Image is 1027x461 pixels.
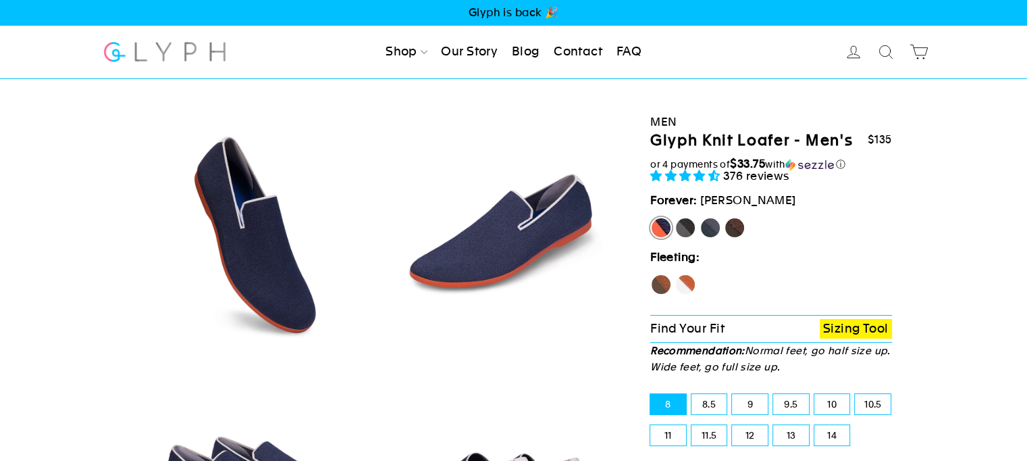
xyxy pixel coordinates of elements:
span: Find Your Fit [650,321,725,335]
img: Marlin [142,119,372,349]
span: [PERSON_NAME] [700,193,796,207]
span: $135 [868,133,892,146]
img: Glyph [102,34,228,70]
p: Normal feet, go half size up. Wide feet, go full size up. [650,343,892,375]
label: 8.5 [691,394,727,414]
strong: Fleeting: [650,250,700,264]
span: $33.75 [730,157,765,170]
a: Contact [548,37,608,67]
div: or 4 payments of with [650,157,892,171]
label: 10.5 [855,394,891,414]
label: 10 [814,394,850,414]
label: 8 [650,394,686,414]
label: Rhino [700,217,721,239]
a: Blog [506,37,546,67]
label: Panther [675,217,696,239]
label: 13 [773,425,809,445]
label: 11.5 [691,425,727,445]
h1: Glyph Knit Loafer - Men's [650,131,853,151]
label: [PERSON_NAME] [650,217,672,239]
label: Hawk [650,274,672,295]
img: Sezzle [785,159,834,171]
label: 11 [650,425,686,445]
label: 14 [814,425,850,445]
div: or 4 payments of$33.75withSezzle Click to learn more about Sezzle [650,157,892,171]
label: 9 [732,394,768,414]
a: Sizing Tool [820,319,892,339]
a: Our Story [436,37,503,67]
strong: Recommendation: [650,345,745,356]
ul: Primary [380,37,647,67]
label: 12 [732,425,768,445]
div: Men [650,113,892,131]
span: 376 reviews [723,169,790,183]
strong: Forever: [650,193,697,207]
a: Shop [380,37,433,67]
label: Mustang [724,217,745,239]
label: Fox [675,274,696,295]
span: 4.73 stars [650,169,723,183]
label: 9.5 [773,394,809,414]
img: Marlin [384,119,614,349]
a: FAQ [611,37,647,67]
